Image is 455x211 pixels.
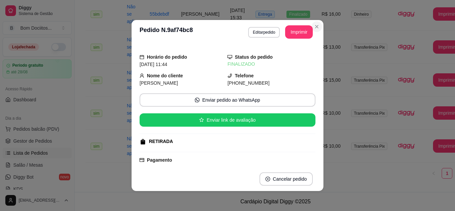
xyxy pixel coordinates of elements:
[248,27,280,38] button: Editarpedido
[227,55,232,59] span: desktop
[195,98,200,102] span: whats-app
[140,158,144,162] span: credit-card
[147,73,183,78] strong: Nome do cliente
[235,54,273,60] strong: Status do pedido
[259,172,313,186] button: close-circleCancelar pedido
[199,118,204,122] span: star
[140,73,144,78] span: user
[140,25,193,39] h3: Pedido N. 9af74bc8
[147,54,187,60] strong: Horário do pedido
[235,73,254,78] strong: Telefone
[285,25,313,39] button: Imprimir
[227,80,269,86] span: [PHONE_NUMBER]
[311,21,322,32] button: Close
[227,73,232,78] span: phone
[140,80,178,86] span: [PERSON_NAME]
[149,138,173,145] div: RETIRADA
[140,62,167,67] span: [DATE] 11:44
[140,113,315,127] button: starEnviar link de avaliação
[140,55,144,59] span: calendar
[265,177,270,181] span: close-circle
[140,93,315,107] button: whats-appEnviar pedido ao WhatsApp
[227,61,315,68] div: FINALIZADO
[147,157,172,163] strong: Pagamento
